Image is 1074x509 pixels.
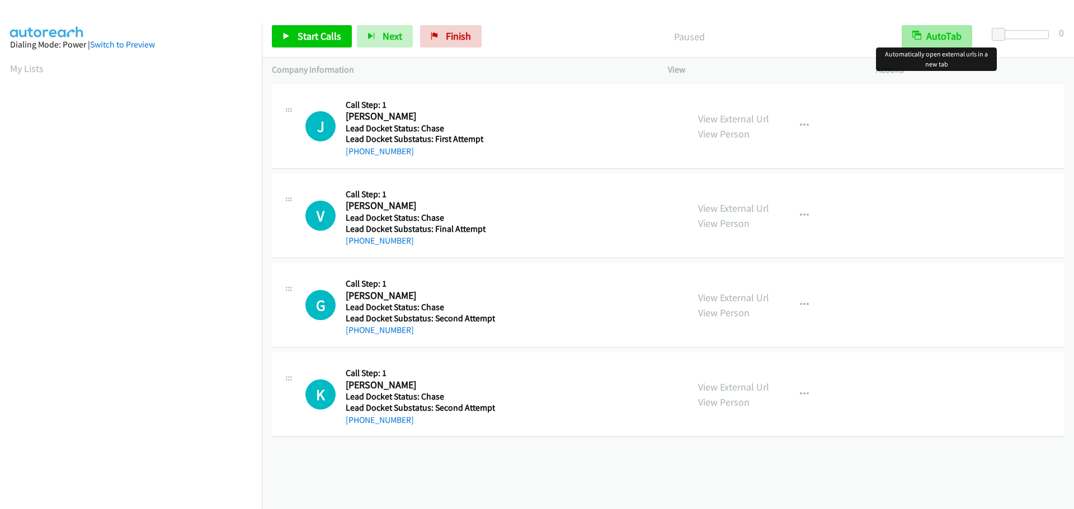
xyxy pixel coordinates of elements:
button: AutoTab [902,25,972,47]
h5: Lead Docket Status: Chase [346,123,492,134]
a: View External Url [698,202,769,215]
a: Switch to Preview [90,39,155,50]
div: The call is yet to be attempted [305,379,336,410]
h2: [PERSON_NAME] [346,289,492,302]
div: The call is yet to be attempted [305,111,336,141]
h1: K [305,379,336,410]
h5: Lead Docket Status: Chase [346,391,495,402]
h1: G [305,290,336,320]
a: View External Url [698,291,769,304]
a: View Person [698,217,750,230]
h5: Lead Docket Substatus: Second Attempt [346,313,495,324]
p: Company Information [272,63,648,77]
a: [PHONE_NUMBER] [346,146,414,156]
h5: Lead Docket Status: Chase [346,212,492,223]
a: [PHONE_NUMBER] [346,325,414,335]
h5: Lead Docket Substatus: Second Attempt [346,402,495,413]
a: View Person [698,396,750,408]
button: Next [357,25,413,47]
a: My Lists [10,62,44,75]
div: Delay between calls (in seconds) [997,30,1049,39]
a: View Person [698,306,750,319]
a: View External Url [698,112,769,125]
div: 0 [1059,25,1064,40]
h1: V [305,201,336,231]
h2: [PERSON_NAME] [346,379,492,392]
div: Dialing Mode: Power | [10,38,252,51]
a: [PHONE_NUMBER] [346,415,414,425]
div: Automatically open external urls in a new tab [876,47,997,71]
span: Start Calls [298,30,341,42]
div: The call is yet to be attempted [305,201,336,231]
h1: J [305,111,336,141]
h2: [PERSON_NAME] [346,199,492,212]
h5: Call Step: 1 [346,278,495,289]
h5: Lead Docket Status: Chase [346,302,495,313]
h5: Call Step: 1 [346,99,492,111]
p: View [668,63,856,77]
h5: Call Step: 1 [346,368,495,379]
h5: Call Step: 1 [346,189,492,200]
a: View External Url [698,380,769,393]
a: [PHONE_NUMBER] [346,235,414,246]
h5: Lead Docket Substatus: First Attempt [346,134,492,145]
a: Finish [420,25,482,47]
span: Finish [446,30,471,42]
div: The call is yet to be attempted [305,290,336,320]
h2: [PERSON_NAME] [346,110,492,123]
a: Start Calls [272,25,352,47]
a: View Person [698,127,750,140]
p: Paused [497,29,882,44]
h5: Lead Docket Substatus: Final Attempt [346,223,492,235]
span: Next [383,30,402,42]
